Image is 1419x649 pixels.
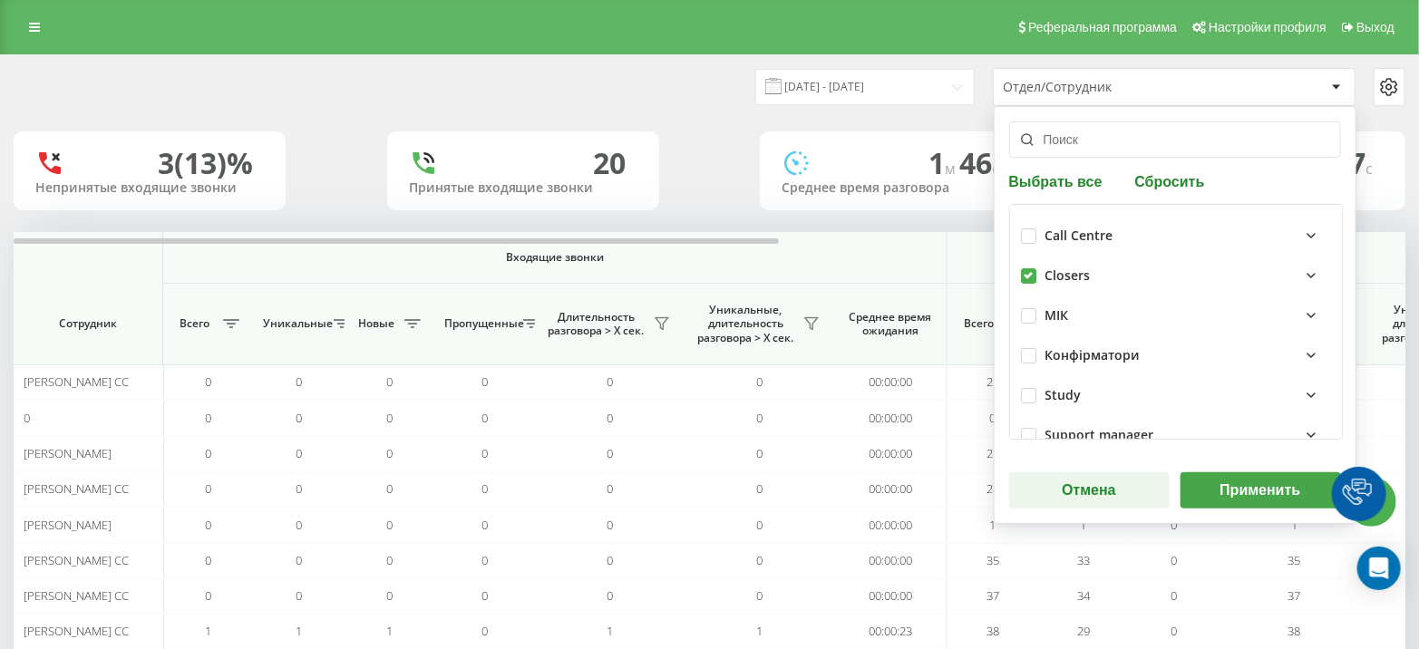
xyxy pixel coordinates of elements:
span: 38 [986,623,999,639]
span: Среднее время ожидания [848,310,933,338]
span: 0 [482,480,489,497]
span: 0 [482,623,489,639]
button: Отмена [1009,472,1170,509]
span: м [945,159,959,179]
div: Среднее время разговора [782,180,1010,196]
span: 0 [387,552,394,568]
input: Поиск [1009,121,1341,158]
span: 1 [607,623,613,639]
div: Closers [1045,268,1091,284]
span: 0 [756,410,763,426]
span: 46 [959,143,999,182]
span: 1 [206,623,212,639]
div: Support manager [1045,428,1154,443]
div: Конфірматори [1045,348,1141,363]
td: 00:00:23 [834,614,948,649]
span: 0 [1171,587,1178,604]
span: 0 [756,517,763,533]
span: 37 [986,587,999,604]
span: 0 [482,587,489,604]
span: 0 [387,373,394,390]
span: 27 [986,445,999,461]
span: 0 [296,480,303,497]
span: 29 [1077,623,1090,639]
span: 1 [990,517,996,533]
span: 0 [387,410,394,426]
div: Study [1045,388,1082,403]
span: 0 [607,517,613,533]
span: 0 [1171,552,1178,568]
span: 38 [1288,623,1301,639]
span: Уникальные, длительность разговора > Х сек. [694,303,798,345]
span: Настройки профиля [1209,20,1327,34]
span: 0 [756,445,763,461]
span: 1 [928,143,959,182]
span: Всего [172,316,218,331]
span: 0 [482,517,489,533]
span: 0 [24,410,30,426]
span: 0 [756,373,763,390]
span: 22 [986,373,999,390]
span: 0 [206,445,212,461]
span: 35 [1288,552,1301,568]
span: 0 [296,552,303,568]
td: 00:00:00 [834,400,948,435]
span: [PERSON_NAME] CC [24,480,129,497]
span: 0 [607,587,613,604]
span: [PERSON_NAME] CC [24,623,129,639]
span: Длительность разговора > Х сек. [544,310,648,338]
span: 1 [1081,517,1087,533]
span: [PERSON_NAME] CC [24,552,129,568]
span: 35 [986,552,999,568]
span: 1 [756,623,763,639]
div: Отдел/Сотрудник [1004,80,1220,95]
span: Всего [957,316,1002,331]
td: 00:00:00 [834,364,948,400]
span: 0 [387,517,394,533]
td: 00:00:00 [834,543,948,578]
span: 0 [387,587,394,604]
button: Сбросить [1130,172,1210,189]
span: 0 [296,517,303,533]
span: 0 [206,552,212,568]
td: 00:00:00 [834,507,948,542]
span: 0 [206,373,212,390]
span: 0 [482,373,489,390]
button: Применить [1181,472,1341,509]
span: c [992,159,999,179]
div: Непринятые входящие звонки [35,180,264,196]
span: 34 [1077,587,1090,604]
span: 1 [387,623,394,639]
span: 0 [756,587,763,604]
td: 00:00:00 [834,471,948,507]
span: 0 [206,587,212,604]
span: 0 [296,410,303,426]
div: Принятые входящие звонки [409,180,637,196]
span: [PERSON_NAME] [24,517,112,533]
span: 0 [1171,517,1178,533]
div: Open Intercom Messenger [1357,547,1401,590]
span: [PERSON_NAME] [24,445,112,461]
span: 0 [206,410,212,426]
span: 0 [296,373,303,390]
span: 0 [296,445,303,461]
span: 0 [607,480,613,497]
span: Новые [354,316,399,331]
span: 33 [1077,552,1090,568]
span: 0 [387,480,394,497]
span: 1 [296,623,303,639]
div: Call Centre [1045,228,1113,244]
span: Сотрудник [29,316,147,331]
span: 0 [482,445,489,461]
span: 0 [607,445,613,461]
span: Уникальные [263,316,328,331]
span: Пропущенные [444,316,518,331]
span: 0 [1171,623,1178,639]
span: 0 [482,552,489,568]
span: 0 [206,517,212,533]
span: Выход [1356,20,1395,34]
span: 1 [1291,517,1298,533]
span: 37 [1288,587,1301,604]
span: [PERSON_NAME] CC [24,587,129,604]
span: 0 [756,552,763,568]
